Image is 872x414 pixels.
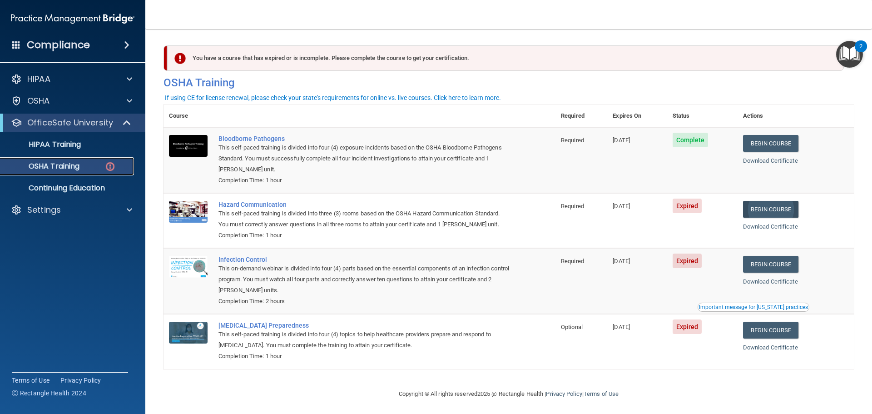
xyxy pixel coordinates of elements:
th: Actions [738,105,854,127]
p: HIPAA [27,74,50,85]
div: Completion Time: 2 hours [218,296,510,307]
h4: Compliance [27,39,90,51]
a: Download Certificate [743,157,798,164]
a: Begin Course [743,256,798,273]
span: Required [561,258,584,264]
a: Hazard Communication [218,201,510,208]
span: [DATE] [613,324,630,330]
p: Continuing Education [6,184,130,193]
span: Ⓒ Rectangle Health 2024 [12,389,86,398]
a: Terms of Use [584,390,619,397]
img: PMB logo [11,10,134,28]
a: [MEDICAL_DATA] Preparedness [218,322,510,329]
div: 2 [859,46,862,58]
p: OSHA Training [6,162,79,171]
th: Course [163,105,213,127]
a: Bloodborne Pathogens [218,135,510,142]
p: OfficeSafe University [27,117,113,128]
th: Status [667,105,738,127]
img: exclamation-circle-solid-danger.72ef9ffc.png [174,53,186,64]
button: If using CE for license renewal, please check your state's requirements for online vs. live cours... [163,93,502,102]
div: You have a course that has expired or is incomplete. Please complete the course to get your certi... [167,45,844,71]
th: Expires On [607,105,667,127]
a: Privacy Policy [60,376,101,385]
a: Settings [11,205,132,215]
span: [DATE] [613,137,630,144]
div: This self-paced training is divided into four (4) exposure incidents based on the OSHA Bloodborne... [218,142,510,175]
h4: OSHA Training [163,76,854,89]
div: This self-paced training is divided into four (4) topics to help healthcare providers prepare and... [218,329,510,351]
button: Open Resource Center, 2 new notifications [836,41,863,68]
th: Required [555,105,607,127]
span: Expired [673,199,702,213]
span: Required [561,137,584,144]
a: OSHA [11,95,132,106]
a: Begin Course [743,322,798,339]
span: Required [561,203,584,209]
span: Expired [673,254,702,268]
p: OSHA [27,95,50,106]
span: Expired [673,319,702,334]
a: Infection Control [218,256,510,263]
div: Important message for [US_STATE] practices [699,304,808,310]
p: HIPAA Training [6,140,81,149]
a: Download Certificate [743,278,798,285]
a: Begin Course [743,201,798,218]
button: Read this if you are a dental practitioner in the state of CA [698,303,809,312]
div: Completion Time: 1 hour [218,230,510,241]
a: OfficeSafe University [11,117,132,128]
div: Completion Time: 1 hour [218,351,510,362]
span: [DATE] [613,258,630,264]
span: Complete [673,133,708,147]
img: danger-circle.6113f641.png [104,161,116,172]
a: Download Certificate [743,344,798,351]
a: Download Certificate [743,223,798,230]
a: Privacy Policy [546,390,582,397]
span: [DATE] [613,203,630,209]
div: This on-demand webinar is divided into four (4) parts based on the essential components of an inf... [218,263,510,296]
a: Terms of Use [12,376,50,385]
a: Begin Course [743,135,798,152]
a: HIPAA [11,74,132,85]
div: If using CE for license renewal, please check your state's requirements for online vs. live cours... [165,95,501,101]
div: Completion Time: 1 hour [218,175,510,186]
span: Optional [561,324,583,330]
div: Copyright © All rights reserved 2025 @ Rectangle Health | | [343,379,674,409]
div: This self-paced training is divided into three (3) rooms based on the OSHA Hazard Communication S... [218,208,510,230]
p: Settings [27,205,61,215]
